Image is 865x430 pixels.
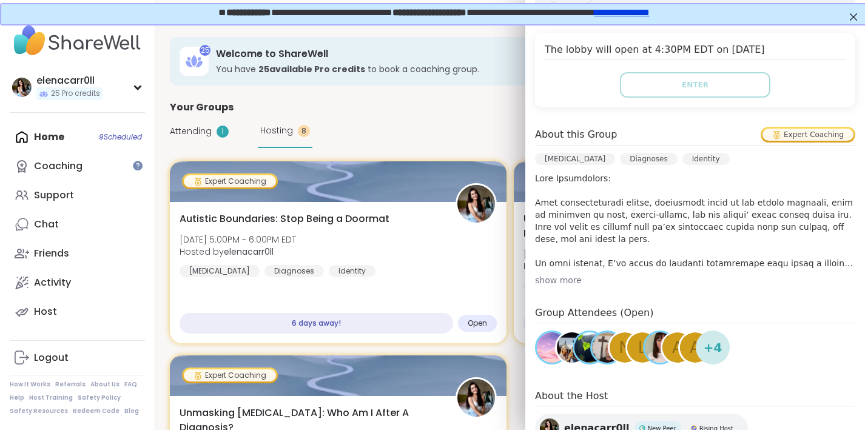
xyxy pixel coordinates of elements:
div: Logout [34,351,69,364]
div: [MEDICAL_DATA] [180,265,260,277]
a: Help [10,394,24,402]
a: Friends [10,239,145,268]
img: bella222 [557,332,587,363]
h3: You have to book a coaching group. [216,63,727,75]
div: show more [535,274,855,286]
div: Diagnoses [620,153,677,165]
span: Enter [682,79,708,90]
a: bella222 [555,331,589,364]
a: CharIotte [535,331,569,364]
div: Expert Coaching [762,129,853,141]
span: Hosting [260,124,293,137]
span: [DATE] 5:00PM - 6:00PM EDT [180,233,296,246]
div: Host [34,305,57,318]
img: elenacarr0ll [457,185,495,223]
h4: The lobby will open at 4:30PM EDT on [DATE] [545,42,846,60]
a: Safety Resources [10,407,68,415]
div: Diagnoses [264,265,324,277]
a: Blog [124,407,139,415]
div: Expert Coaching [184,175,276,187]
a: N [608,331,642,364]
a: L [625,331,659,364]
img: elenacarr0ll [457,379,495,417]
span: Hosted by [523,260,640,272]
p: Lore Ipsumdolors: Amet consecteturadi elitse, doeiusmodt incid ut lab etdolo magnaali, enim ad mi... [535,172,855,269]
div: Support [34,189,74,202]
h4: Group Attendees (Open) [535,306,855,323]
a: How It Works [10,380,50,389]
div: Friends [34,247,69,260]
a: FAQ [124,380,137,389]
h3: Welcome to ShareWell [216,47,727,61]
span: Autistic Boundaries: Stop Being a Doormat [180,212,389,226]
a: Host Training [29,394,73,402]
span: Hosted by [180,246,296,258]
h4: About the Host [535,389,855,406]
h4: About this Group [535,127,617,142]
b: 25 available Pro credit s [258,63,365,75]
span: Attending [170,125,212,138]
a: a [661,331,695,364]
iframe: Spotlight [133,161,143,170]
span: Unmasking [MEDICAL_DATA]: Who Am I After A Diagnosis? [523,212,786,241]
span: L [638,336,647,360]
a: Siggi [590,331,624,364]
span: 25 Pro credits [51,89,100,99]
img: bridietulloch [645,332,675,363]
div: Activity [34,276,71,289]
div: Chat [34,218,59,231]
div: 1 [217,126,229,138]
span: Your Groups [170,100,234,115]
a: Activity [10,268,145,297]
a: Referrals [55,380,86,389]
div: 13 days away! [523,313,797,334]
a: Chat [10,210,145,239]
div: 25 [200,45,210,56]
a: Coaching [10,152,145,181]
img: elenacarr0ll [12,78,32,97]
div: 6 days away! [180,313,453,334]
span: + 4 [704,338,722,357]
b: elenacarr0ll [224,246,274,258]
span: [DATE] 5:00PM - 6:00PM EDT [523,248,640,260]
span: N [619,336,630,360]
div: 8 [298,125,310,137]
div: Identity [682,153,730,165]
a: bridietulloch [643,331,677,364]
img: Siggi [592,332,622,363]
a: About Us [90,380,119,389]
a: Safety Policy [78,394,121,402]
span: a [690,336,701,360]
a: Support [10,181,145,210]
a: Host [10,297,145,326]
span: Open [468,318,487,328]
span: a [672,336,683,360]
div: Expert Coaching [184,369,276,381]
img: MoonLeafRaQuel [574,332,605,363]
img: CharIotte [537,332,567,363]
a: Logout [10,343,145,372]
div: [MEDICAL_DATA] [535,153,615,165]
div: Coaching [34,160,82,173]
a: a [678,331,712,364]
div: Identity [329,265,375,277]
img: ShareWell Nav Logo [10,19,145,62]
div: [MEDICAL_DATA] [523,280,604,292]
div: elenacarr0ll [36,74,103,87]
a: MoonLeafRaQuel [573,331,607,364]
button: Enter [620,72,770,98]
a: Redeem Code [73,407,119,415]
